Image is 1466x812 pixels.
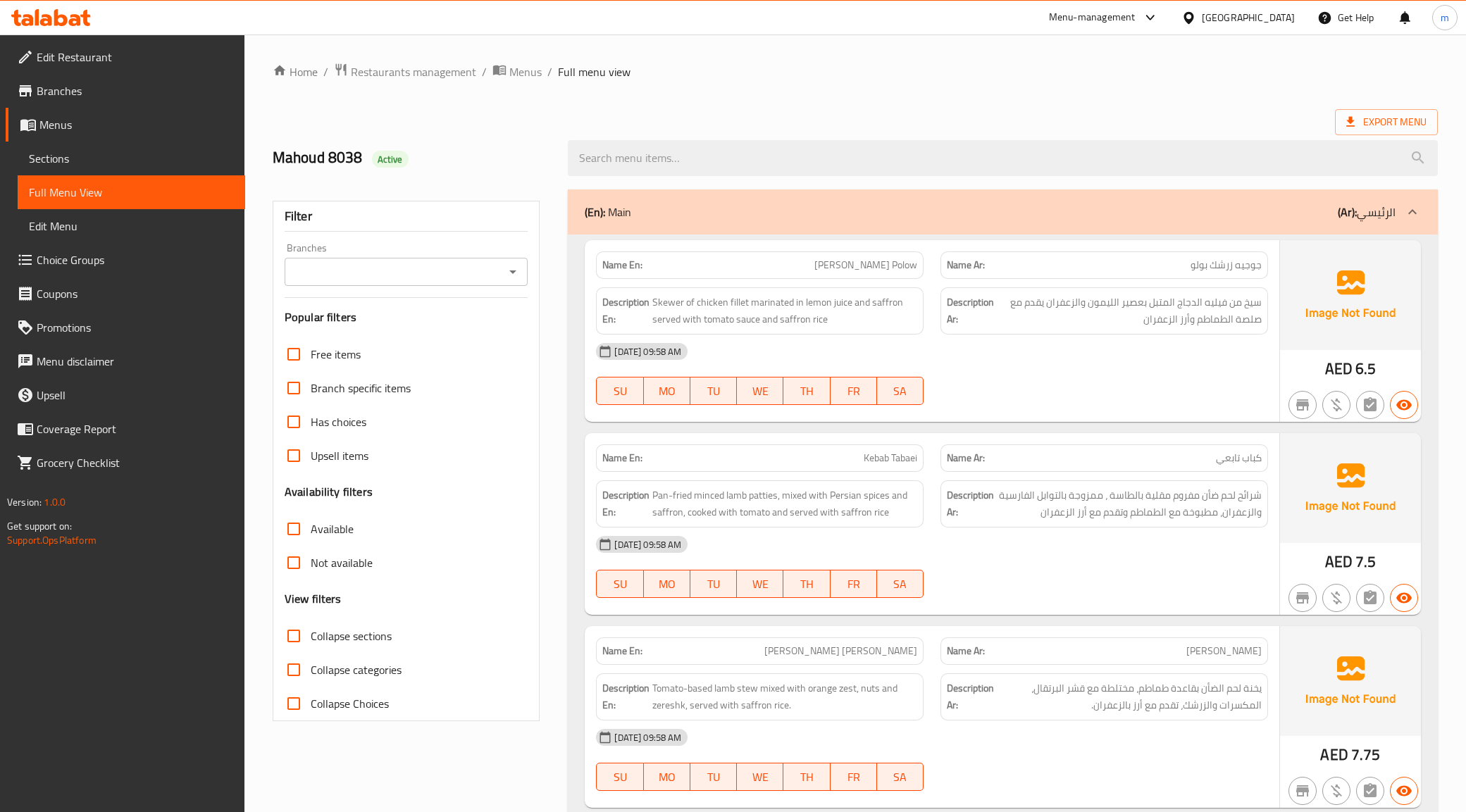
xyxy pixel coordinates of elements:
[602,574,638,594] span: SU
[690,570,737,598] button: TU
[602,767,638,787] span: SU
[482,63,487,80] li: /
[883,381,918,401] span: SA
[585,201,605,223] b: (En):
[997,294,1262,328] span: سيخ من فيليه الدجاج المتبل بعصير الليمون والزعفران يقدم مع صلصة الطماطم وأرز الزعفران
[609,538,687,551] span: [DATE] 09:58 AM
[947,258,985,273] strong: Name Ar:
[334,63,476,81] a: Restaurants management
[883,574,918,594] span: SA
[285,591,342,607] h3: View filters
[1325,355,1353,382] span: AED
[1320,741,1348,768] span: AED
[18,142,245,175] a: Sections
[883,767,918,787] span: SA
[29,218,234,235] span: Edit Menu
[652,487,917,521] span: Pan-fried minced lamb patties, mixed with Persian spices and saffron, cooked with tomato and serv...
[644,763,690,791] button: MO
[1355,548,1376,575] span: 7.5
[547,63,552,80] li: /
[1346,113,1427,131] span: Export Menu
[743,381,778,401] span: WE
[568,140,1438,176] input: search
[6,378,245,412] a: Upsell
[644,377,690,405] button: MO
[1280,433,1421,543] img: Ae5nvW7+0k+MAAAAAElFTkSuQmCC
[743,574,778,594] span: WE
[947,451,985,466] strong: Name Ar:
[690,763,737,791] button: TU
[1338,204,1396,220] p: الرئيسي
[29,184,234,201] span: Full Menu View
[18,209,245,243] a: Edit Menu
[947,294,994,328] strong: Description Ar:
[6,40,245,74] a: Edit Restaurant
[37,353,234,370] span: Menu disclaimer
[1191,258,1262,273] span: جوجيه زرشك بولو
[492,63,542,81] a: Menus
[836,381,871,401] span: FR
[285,201,528,232] div: Filter
[568,189,1438,235] div: (En): Main(Ar):الرئيسي
[836,767,871,787] span: FR
[789,381,824,401] span: TH
[877,763,924,791] button: SA
[1441,10,1449,25] span: m
[273,63,1438,81] nav: breadcrumb
[652,680,917,714] span: Tomato-based lamb stew mixed with orange zest, nuts and zereshk, served with saffron rice.
[783,570,830,598] button: TH
[997,680,1262,714] span: يخنة لحم الضأن بقاعدة طماطم، مختلطة مع قشر البرتقال، المكسرات والزرشك، تقدم مع أرز بالزعفران.
[602,294,650,328] strong: Description En:
[37,82,234,99] span: Branches
[1280,626,1421,736] img: Ae5nvW7+0k+MAAAAAElFTkSuQmCC
[1356,777,1384,805] button: Not has choices
[323,63,328,80] li: /
[764,644,917,658] span: [PERSON_NAME] [PERSON_NAME]
[1280,240,1421,350] img: Ae5nvW7+0k+MAAAAAElFTkSuQmCC
[372,153,409,166] span: Active
[7,517,72,535] span: Get support on:
[877,377,924,405] button: SA
[737,570,783,598] button: WE
[602,381,638,401] span: SU
[1288,391,1317,419] button: Not branch specific item
[7,531,97,549] a: Support.OpsPlatform
[37,251,234,268] span: Choice Groups
[602,680,650,714] strong: Description En:
[997,487,1262,521] span: شرائح لحم ضأن مفروم مقلية بالطاسة ، ممزوجة بالتوابل الفارسية والزعفران، مطبوخة مع الطماطم وتقدم م...
[311,695,389,712] span: Collapse Choices
[585,204,631,220] p: Main
[650,381,685,401] span: MO
[311,627,392,644] span: Collapse sections
[783,377,830,405] button: TH
[503,262,523,282] button: Open
[1325,548,1353,575] span: AED
[602,487,650,521] strong: Description En:
[650,767,685,787] span: MO
[37,319,234,336] span: Promotions
[351,63,476,80] span: Restaurants management
[696,381,731,401] span: TU
[1390,584,1418,612] button: Available
[831,763,877,791] button: FR
[1338,201,1357,223] b: (Ar):
[273,63,318,80] a: Home
[696,574,731,594] span: TU
[947,487,994,521] strong: Description Ar:
[644,570,690,598] button: MO
[311,413,366,430] span: Has choices
[1288,584,1317,612] button: Not branch specific item
[1390,777,1418,805] button: Available
[29,150,234,167] span: Sections
[1356,391,1384,419] button: Not has choices
[1202,10,1295,25] div: [GEOGRAPHIC_DATA]
[311,661,402,678] span: Collapse categories
[596,377,643,405] button: SU
[947,680,994,714] strong: Description Ar:
[6,243,245,277] a: Choice Groups
[39,116,234,133] span: Menus
[783,763,830,791] button: TH
[6,108,245,142] a: Menus
[372,151,409,168] div: Active
[1355,355,1376,382] span: 6.5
